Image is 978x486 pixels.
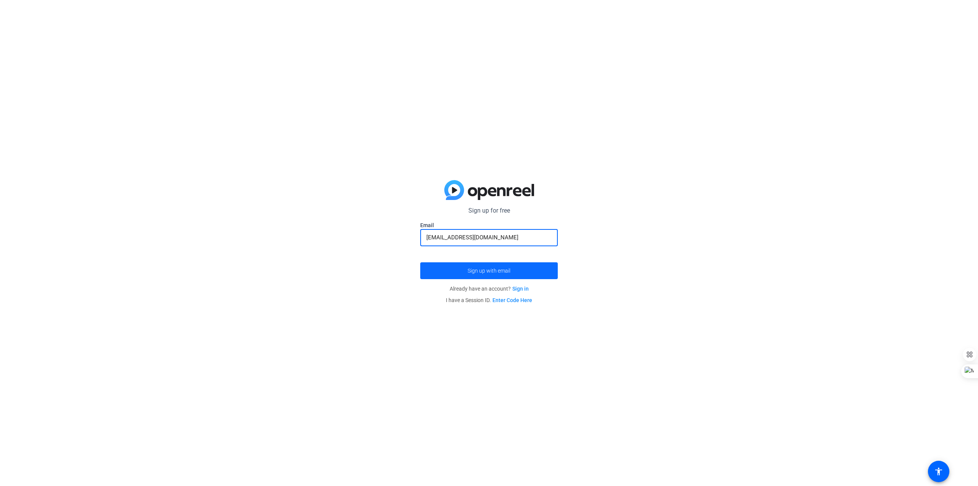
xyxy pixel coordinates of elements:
span: Already have an account? [450,286,529,292]
mat-icon: accessibility [934,467,943,476]
label: Email [420,221,558,229]
p: Sign up for free [420,206,558,215]
a: Enter Code Here [492,297,532,303]
button: Sign up with email [420,262,558,279]
input: Enter Email Address [426,233,552,242]
span: I have a Session ID. [446,297,532,303]
img: blue-gradient.svg [444,180,534,200]
a: Sign in [512,286,529,292]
